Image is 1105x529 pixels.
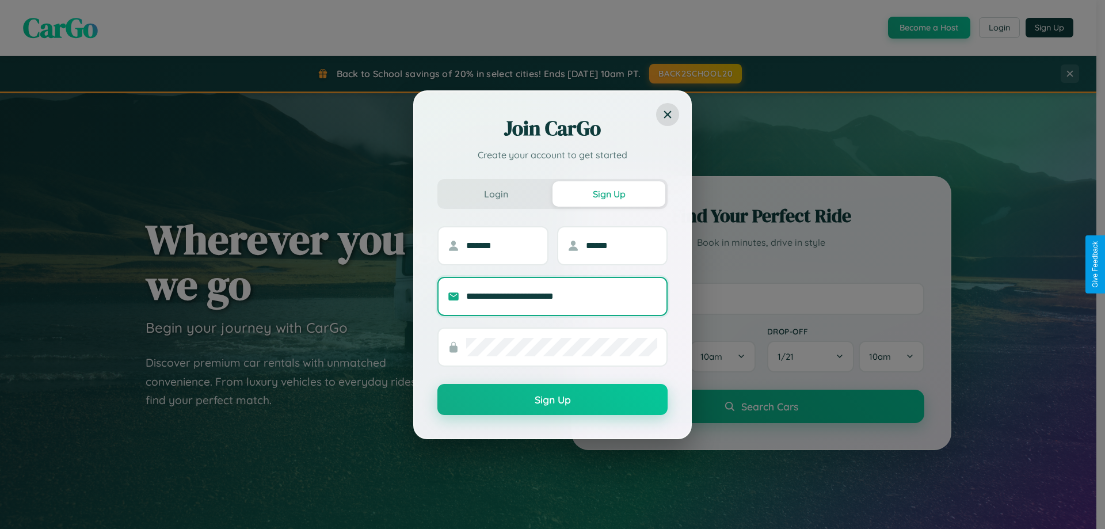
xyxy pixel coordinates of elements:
button: Sign Up [552,181,665,207]
button: Sign Up [437,384,668,415]
p: Create your account to get started [437,148,668,162]
h2: Join CarGo [437,115,668,142]
div: Give Feedback [1091,241,1099,288]
button: Login [440,181,552,207]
